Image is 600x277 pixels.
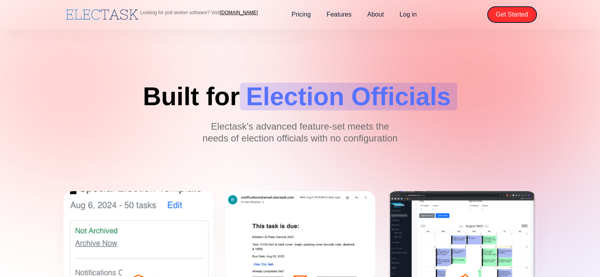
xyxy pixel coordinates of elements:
h1: Built for [143,83,457,110]
a: [DOMAIN_NAME] [220,10,258,15]
a: home [64,7,140,22]
a: Get Started [487,6,537,23]
span: Election Officials [240,83,457,110]
a: Features [319,6,359,23]
a: Log in [392,6,425,23]
p: Looking for poll worker software? Visit [140,10,258,15]
a: Pricing [284,6,319,23]
a: About [359,6,392,23]
p: Electask's advanced feature-set meets the needs of election officials with no configuration [202,121,399,144]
